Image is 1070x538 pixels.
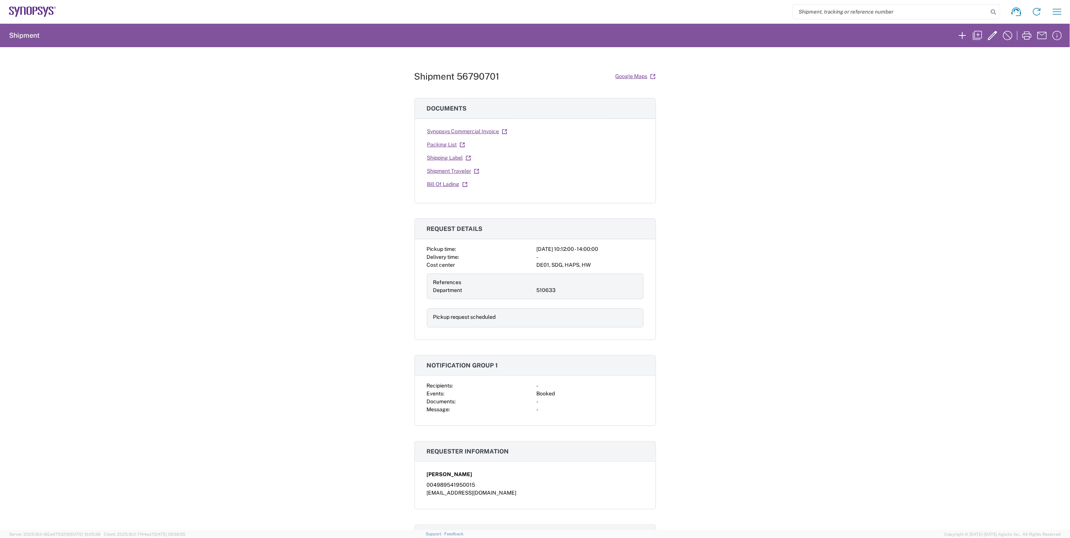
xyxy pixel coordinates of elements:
[537,382,644,390] div: -
[9,532,100,536] span: Server: 2025.19.0-192a4753216
[70,532,100,536] span: [DATE] 10:05:38
[427,225,483,232] span: Request details
[414,71,500,82] h1: Shipment 56790701
[9,31,40,40] h2: Shipment
[427,254,459,260] span: Delivery time:
[433,279,462,285] span: References
[427,151,471,164] a: Shipping Label
[537,245,644,253] div: [DATE] 10:12:00 - 14:00:00
[945,531,1061,538] span: Copyright © [DATE]-[DATE] Agistix Inc., All Rights Reserved
[426,532,445,536] a: Support
[104,532,185,536] span: Client: 2025.19.0-7f44ea7
[615,70,656,83] a: Google Maps
[537,261,644,269] div: DE01, SDG, HAPS, HW
[427,489,644,497] div: [EMAIL_ADDRESS][DOMAIN_NAME]
[793,5,988,19] input: Shipment, tracking or reference number
[427,470,473,478] span: [PERSON_NAME]
[537,390,555,397] span: Booked
[427,138,465,151] a: Packing List
[537,286,637,294] div: 510633
[427,390,445,397] span: Events:
[427,105,467,112] span: Documents
[427,362,498,369] span: Notification group 1
[427,481,644,489] div: 004989541950015
[427,262,455,268] span: Cost center
[427,398,456,404] span: Documents:
[433,286,534,294] div: Department
[427,383,453,389] span: Recipients:
[537,406,644,413] div: -
[427,164,480,178] a: Shipment Traveler
[154,532,185,536] span: [DATE] 09:58:55
[427,125,508,138] a: Synopsys Commercial Invoice
[427,406,450,412] span: Message:
[427,448,509,455] span: Requester information
[427,246,456,252] span: Pickup time:
[537,253,644,261] div: -
[537,398,644,406] div: -
[445,532,464,536] a: Feedback
[433,314,496,320] span: Pickup request scheduled
[427,178,468,191] a: Bill Of Lading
